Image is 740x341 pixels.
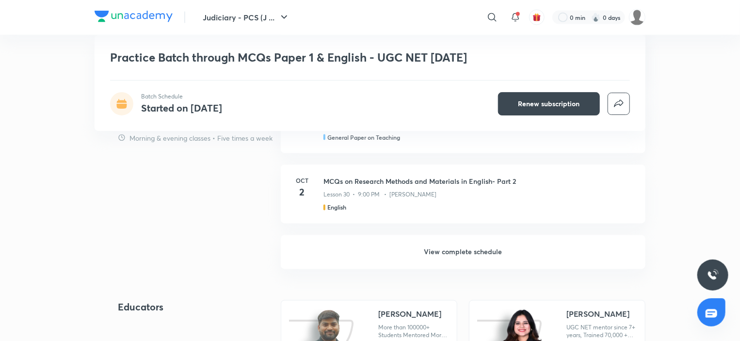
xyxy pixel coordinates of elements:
div: UGC NET mentor since 7+ years, Trained 70,000 + students! Qualified GATE and NET JRF twice. BTech... [566,324,637,340]
p: Morning & evening classes • Five times a week [129,132,273,143]
img: Company Logo [95,11,173,22]
h6: View complete schedule [281,235,645,269]
h5: General Paper on Teaching [327,133,400,142]
p: Batch Schedule [141,92,222,101]
h4: Started on [DATE] [141,101,222,114]
h5: English [327,203,346,212]
button: Judiciary - PCS (J ... [197,8,296,27]
img: streak [591,13,601,22]
button: avatar [529,10,545,25]
div: More than 100000+ Students Mentored More than 12000+ selection 6+ Years of Experience [378,324,449,340]
img: avatar [532,13,541,22]
h4: 2 [292,185,312,200]
a: Company Logo [95,11,173,25]
img: ttu [707,269,719,281]
h1: Practice Batch through MCQs Paper 1 & English - UGC NET [DATE] [110,50,490,65]
div: [PERSON_NAME] [378,309,441,320]
h4: Educators [118,300,250,315]
img: Green Vr [629,9,645,26]
a: Oct2MCQs on Research Methods and Materials in English- Part 2Lesson 30 • 9:00 PM • [PERSON_NAME]E... [281,165,645,235]
div: [PERSON_NAME] [566,309,629,320]
span: Renew subscription [518,99,580,109]
p: Lesson 30 • 9:00 PM • [PERSON_NAME] [323,191,436,199]
button: Renew subscription [498,92,600,115]
h6: Oct [292,177,312,185]
h3: MCQs on Research Methods and Materials in English- Part 2 [323,177,634,187]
